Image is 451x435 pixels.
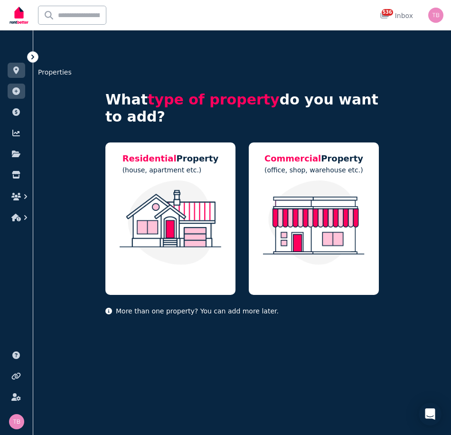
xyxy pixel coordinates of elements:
[264,152,363,165] h5: Property
[148,91,280,108] span: type of property
[264,153,321,163] span: Commercial
[115,180,226,265] img: Residential Property
[419,403,442,426] div: Open Intercom Messenger
[8,3,30,27] img: RentBetter
[258,180,369,265] img: Commercial Property
[122,165,219,175] p: (house, apartment etc.)
[105,91,379,125] h4: What do you want to add?
[122,153,177,163] span: Residential
[122,152,219,165] h5: Property
[105,306,379,316] p: More than one property? You can add more later.
[380,11,413,20] div: Inbox
[34,64,75,81] span: Properties
[264,165,363,175] p: (office, shop, warehouse etc.)
[428,8,443,23] img: Tracy Barrett
[9,414,24,429] img: Tracy Barrett
[382,9,393,16] span: 536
